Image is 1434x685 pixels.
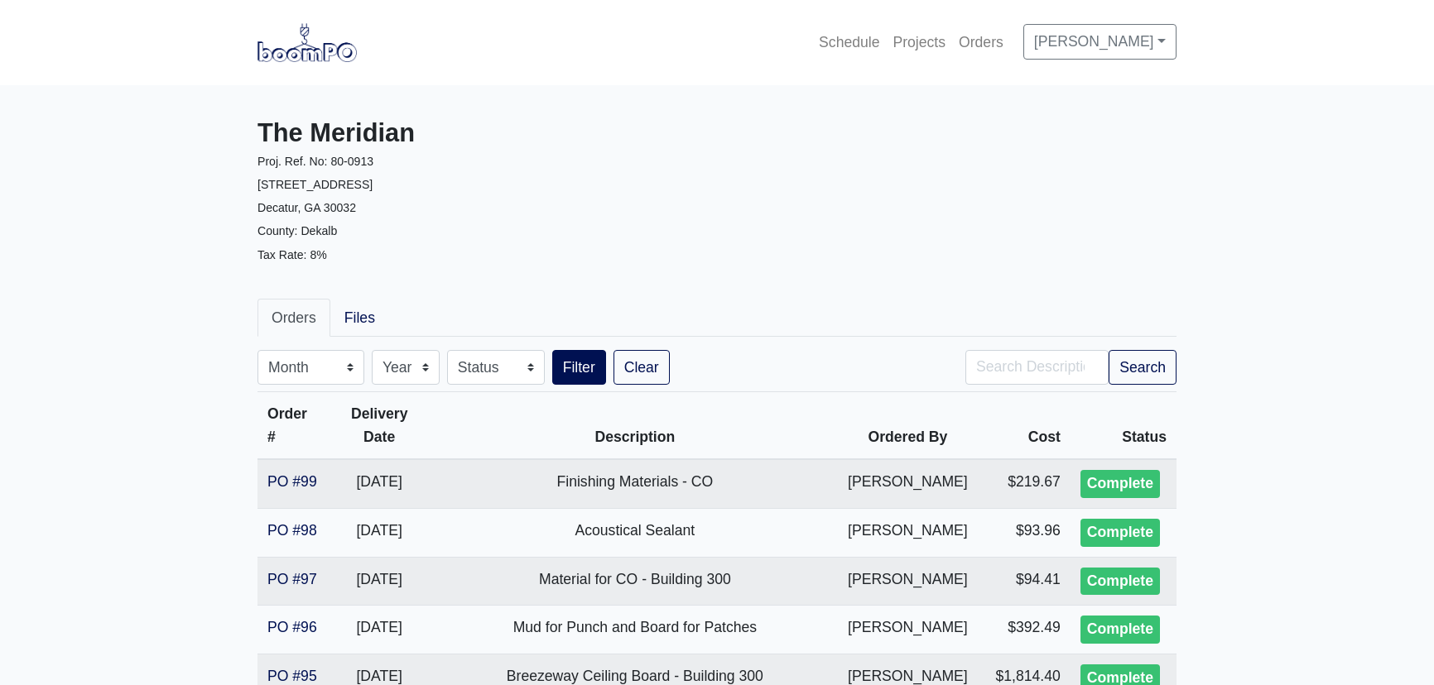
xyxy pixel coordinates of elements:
td: Material for CO - Building 300 [432,557,838,606]
a: Clear [614,350,670,385]
a: PO #99 [267,473,317,490]
th: Order # [257,392,327,460]
th: Status [1071,392,1177,460]
a: Orders [257,299,330,337]
small: County: Dekalb [257,224,337,237]
td: [DATE] [327,606,432,654]
button: Search [1109,350,1177,385]
div: Complete [1080,470,1160,498]
a: Files [330,299,389,337]
a: PO #97 [267,571,317,587]
a: PO #98 [267,522,317,539]
td: [PERSON_NAME] [838,508,978,557]
td: [DATE] [327,459,432,508]
button: Filter [552,350,606,385]
a: PO #95 [267,668,317,684]
td: [DATE] [327,508,432,557]
td: $219.67 [978,459,1071,508]
div: Complete [1080,519,1160,547]
a: PO #96 [267,619,317,635]
td: [PERSON_NAME] [838,557,978,606]
th: Ordered By [838,392,978,460]
div: Complete [1080,616,1160,644]
a: Orders [952,24,1010,60]
small: Decatur, GA 30032 [257,201,356,214]
td: Finishing Materials - CO [432,459,838,508]
input: Search [965,350,1109,385]
td: Mud for Punch and Board for Patches [432,606,838,654]
th: Cost [978,392,1071,460]
td: $93.96 [978,508,1071,557]
small: Tax Rate: 8% [257,248,327,261]
td: [PERSON_NAME] [838,459,978,508]
a: [PERSON_NAME] [1023,24,1177,59]
td: $392.49 [978,606,1071,654]
th: Delivery Date [327,392,432,460]
small: Proj. Ref. No: 80-0913 [257,155,373,168]
div: Complete [1080,568,1160,596]
a: Schedule [812,24,886,60]
td: [PERSON_NAME] [838,606,978,654]
th: Description [432,392,838,460]
img: boomPO [257,23,357,61]
h3: The Meridian [257,118,705,149]
td: Acoustical Sealant [432,508,838,557]
a: Projects [886,24,952,60]
td: [DATE] [327,557,432,606]
small: [STREET_ADDRESS] [257,178,373,191]
td: $94.41 [978,557,1071,606]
